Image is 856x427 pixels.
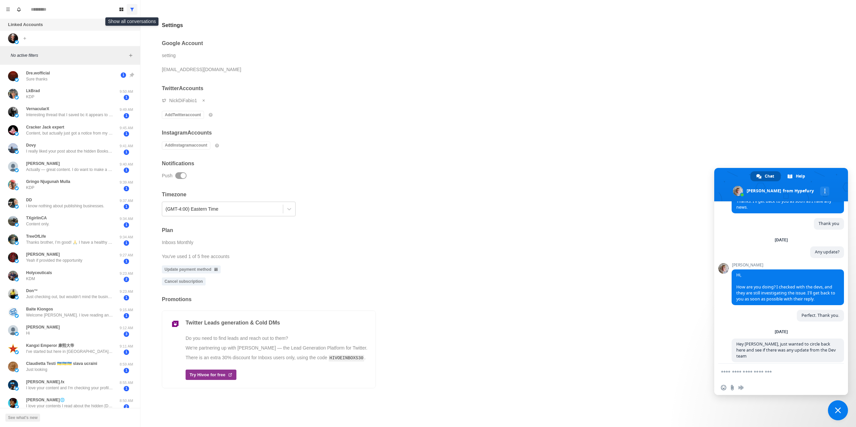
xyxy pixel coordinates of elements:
[329,355,364,362] code: HIVOEINBOXS30
[26,203,104,209] p: i know nothing about publishing businesses.
[186,345,367,352] p: We're partnering up with [PERSON_NAME] — the Lead Generation Platform for Twitter.
[26,148,113,154] p: I really liked your post about the hidden Books of the [DEMOGRAPHIC_DATA] :D
[26,167,113,173] p: Actually — great content. I do want to make a business eventually. At the moment I’m getting read...
[26,367,47,373] p: Just looking
[3,4,13,15] button: Menu
[118,325,135,331] p: 9:12 AM
[162,40,376,46] h2: Google Account
[8,252,18,262] img: picture
[162,277,206,285] a: Cancel subscription
[207,111,215,119] button: info
[26,197,32,203] p: DD
[162,64,241,74] div: [EMAIL_ADDRESS][DOMAIN_NAME]
[15,259,19,263] img: picture
[796,171,805,181] span: Help
[801,312,839,318] span: Perfect. Thank you.
[26,76,47,82] p: Sure thanks
[162,111,204,119] button: AddTwitteraccount
[121,72,126,78] span: 1
[15,314,19,318] img: picture
[736,198,831,210] span: Thanks. I'll get back to you as soon as I have any news.
[118,307,135,313] p: 9:15 AM
[213,142,221,150] button: info
[15,405,19,409] img: picture
[26,221,49,227] p: Content only.
[775,238,788,242] div: [DATE]
[26,88,40,94] p: LkBrad
[118,252,135,258] p: 9:27 AM
[26,324,60,330] p: [PERSON_NAME]
[15,350,19,354] img: picture
[169,95,197,105] div: NickDiFabio1
[124,295,129,300] span: 1
[15,295,19,299] img: picture
[124,350,129,355] span: 1
[15,186,19,190] img: picture
[200,96,208,104] button: Remove account
[13,4,24,15] button: Notifications
[775,330,788,334] div: [DATE]
[8,289,18,299] img: picture
[26,130,113,136] p: Content, but actually just got a notice from my publisher of a reorg due to acquisition and my ri...
[162,296,376,302] h2: Promotions
[26,106,49,112] p: VernacularX
[118,362,135,367] p: 8:59 AM
[162,191,376,198] h2: Timezone
[15,78,19,82] img: picture
[118,344,135,349] p: 9:11 AM
[15,205,19,209] img: picture
[738,385,744,390] span: Audio message
[118,234,135,240] p: 9:34 AM
[26,233,46,239] p: TreeOfLife
[26,288,38,294] p: Don™
[8,234,18,244] img: picture
[26,294,113,300] p: Just checking out, but wouldn’t mind the business side of it too
[124,386,129,391] span: 1
[186,370,236,380] div: Try Hivoe for free
[127,4,137,15] button: Show all conversations
[162,142,210,150] button: AddInstagramaccount
[828,400,848,420] a: Close chat
[186,335,367,342] p: Do you need to find leads and reach out to them?
[26,161,60,167] p: [PERSON_NAME]
[5,414,40,422] button: See what's new
[26,70,50,76] p: Dre.wofficial
[118,89,135,94] p: 9:50 AM
[118,271,135,276] p: 9:23 AM
[124,240,129,246] span: 1
[124,131,129,137] span: 1
[15,223,19,227] img: picture
[124,222,129,228] span: 1
[8,107,18,117] img: picture
[127,51,135,59] button: Add filters
[124,168,129,173] span: 1
[118,380,135,386] p: 8:55 AM
[26,385,113,391] p: I love your content and I'm checking your profiles currently. Looks like I will learn something. ...
[15,241,19,245] img: picture
[750,171,781,181] a: Chat
[8,380,18,390] img: picture
[26,142,36,148] p: Dovy
[736,341,836,359] span: Hey [PERSON_NAME], just wanted to circle back here and see if there was any update from the Dev team
[8,71,18,81] img: picture
[721,364,828,380] textarea: Compose your message...
[118,107,135,113] p: 9:49 AM
[26,251,60,257] p: [PERSON_NAME]
[8,398,18,408] img: picture
[26,312,113,318] p: Welcome [PERSON_NAME]. I love reading and your content caught my attention. Also I'm into poetry ...
[124,368,129,373] span: 1
[15,132,19,136] img: picture
[15,387,19,391] img: picture
[26,330,30,336] p: Hi
[26,112,113,118] p: Interesting thread that I saved bc it appears to be a comprehensive summary worthy of further inv...
[8,180,18,190] img: picture
[124,95,129,100] span: 1
[8,143,18,153] img: picture
[15,114,19,118] img: picture
[124,332,129,337] span: 3
[118,216,135,222] p: 9:34 AM
[186,370,367,380] a: Try Hivoe for free
[26,361,97,367] p: Claudietta Testi 🇺🇦🇺🇦🇺🇦 slava ucraini
[8,307,18,317] img: picture
[26,185,34,191] p: KDP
